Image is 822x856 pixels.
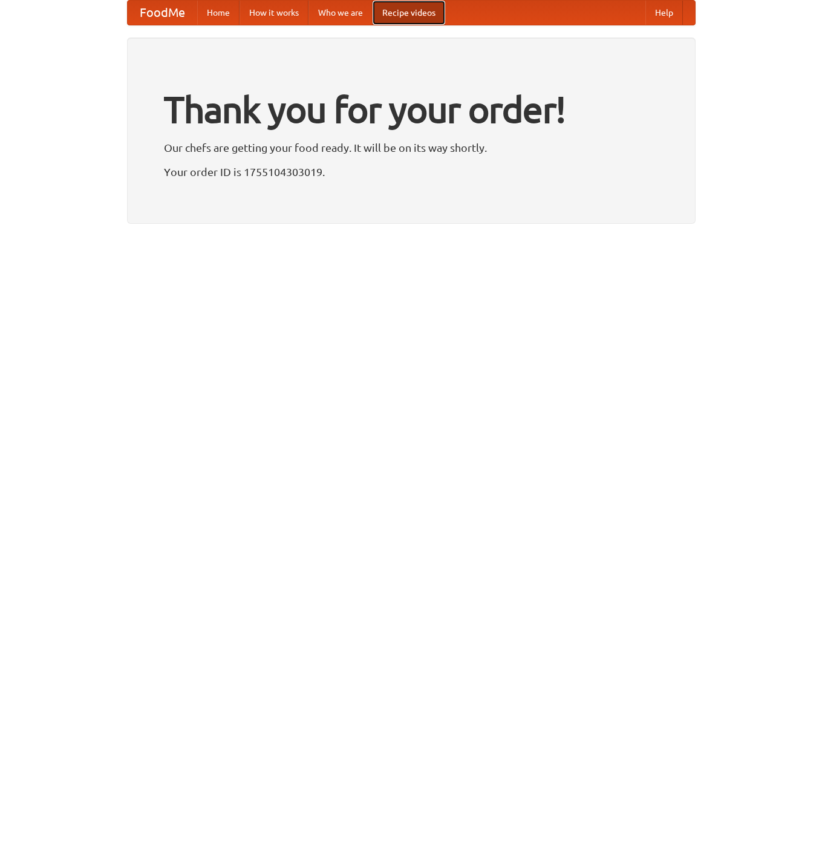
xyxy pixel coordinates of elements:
[128,1,197,25] a: FoodMe
[373,1,445,25] a: Recipe videos
[164,80,659,139] h1: Thank you for your order!
[240,1,308,25] a: How it works
[308,1,373,25] a: Who we are
[197,1,240,25] a: Home
[645,1,683,25] a: Help
[164,139,659,157] p: Our chefs are getting your food ready. It will be on its way shortly.
[164,163,659,181] p: Your order ID is 1755104303019.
